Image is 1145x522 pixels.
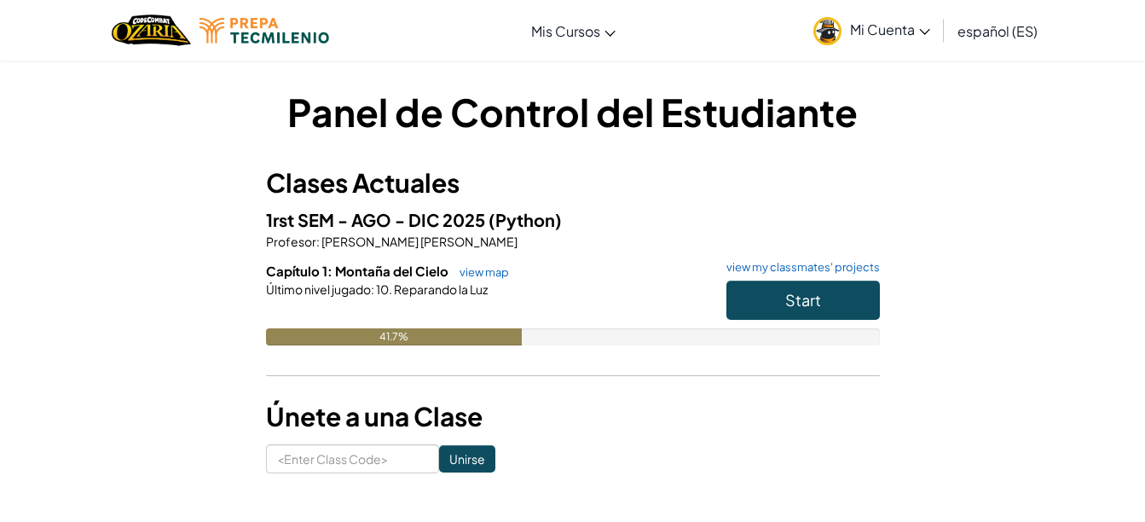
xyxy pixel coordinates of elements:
[785,290,821,310] span: Start
[266,444,439,473] input: <Enter Class Code>
[805,3,939,57] a: Mi Cuenta
[439,445,495,473] input: Unirse
[266,263,451,279] span: Capítulo 1: Montaña del Cielo
[320,234,518,249] span: [PERSON_NAME] [PERSON_NAME]
[316,234,320,249] span: :
[266,397,880,436] h3: Únete a una Clase
[813,17,841,45] img: avatar
[266,328,522,345] div: 41.7%
[957,22,1038,40] span: español (ES)
[523,8,624,54] a: Mis Cursos
[112,13,191,48] a: Ozaria by CodeCombat logo
[112,13,191,48] img: Home
[531,22,600,40] span: Mis Cursos
[392,281,488,297] span: Reparando la Luz
[371,281,374,297] span: :
[718,262,880,273] a: view my classmates' projects
[374,281,392,297] span: 10.
[451,265,509,279] a: view map
[266,209,489,230] span: 1rst SEM - AGO - DIC 2025
[489,209,562,230] span: (Python)
[266,281,371,297] span: Último nivel jugado
[200,18,329,43] img: Tecmilenio logo
[266,234,316,249] span: Profesor
[266,164,880,202] h3: Clases Actuales
[850,20,930,38] span: Mi Cuenta
[266,85,880,138] h1: Panel de Control del Estudiante
[726,281,880,320] button: Start
[949,8,1046,54] a: español (ES)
